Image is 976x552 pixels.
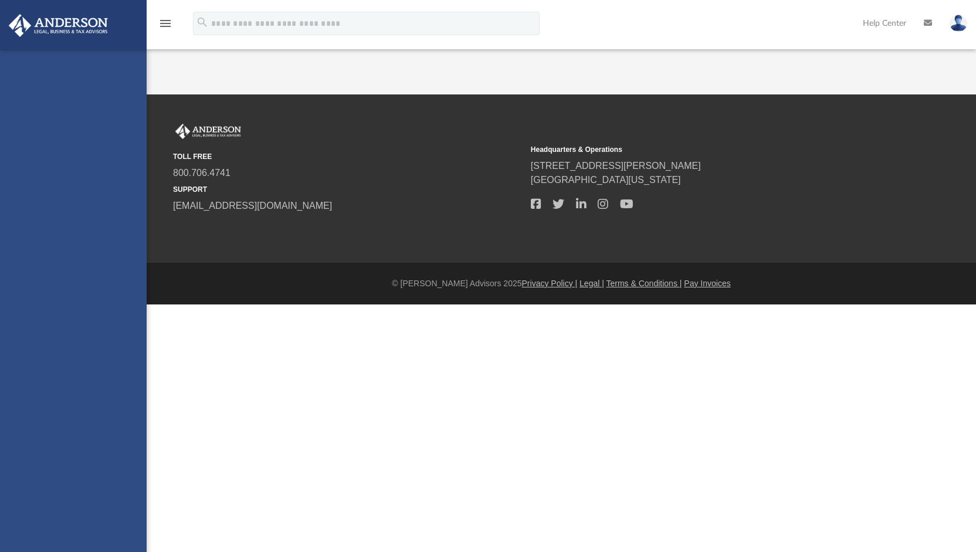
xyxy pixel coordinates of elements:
a: Terms & Conditions | [606,279,682,288]
small: Headquarters & Operations [531,144,880,155]
a: [STREET_ADDRESS][PERSON_NAME] [531,161,701,171]
a: [GEOGRAPHIC_DATA][US_STATE] [531,175,681,185]
img: User Pic [950,15,967,32]
small: SUPPORT [173,184,523,195]
div: © [PERSON_NAME] Advisors 2025 [147,277,976,290]
a: Pay Invoices [684,279,730,288]
a: 800.706.4741 [173,168,231,178]
img: Anderson Advisors Platinum Portal [5,14,111,37]
a: [EMAIL_ADDRESS][DOMAIN_NAME] [173,201,332,211]
a: Privacy Policy | [522,279,578,288]
i: menu [158,16,172,31]
i: search [196,16,209,29]
img: Anderson Advisors Platinum Portal [173,124,243,139]
a: Legal | [579,279,604,288]
small: TOLL FREE [173,151,523,162]
a: menu [158,22,172,31]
